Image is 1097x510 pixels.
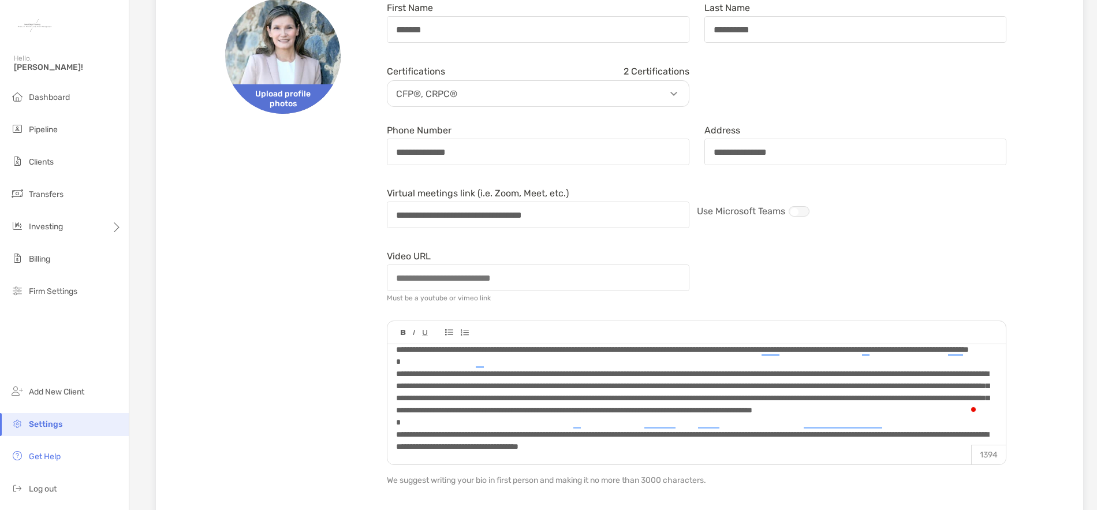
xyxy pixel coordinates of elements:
img: clients icon [10,154,24,168]
p: CFP®, CRPC® [390,87,692,101]
img: Editor control icon [445,329,453,336]
img: firm-settings icon [10,284,24,297]
span: Transfers [29,189,64,199]
div: To enrich screen reader interactions, please activate Accessibility in Grammarly extension settings [387,322,1006,431]
img: pipeline icon [10,122,24,136]
p: 1394 [971,445,1006,464]
img: Editor control icon [460,329,469,336]
img: logout icon [10,481,24,495]
span: Use Microsoft Teams [697,206,785,217]
span: Billing [29,254,50,264]
span: Investing [29,222,63,232]
label: First Name [387,3,433,13]
span: Log out [29,484,57,494]
img: Editor control icon [401,330,406,336]
img: dashboard icon [10,90,24,103]
img: Zoe Logo [14,5,55,46]
img: Editor control icon [413,330,415,336]
span: Add New Client [29,387,84,397]
img: add_new_client icon [10,384,24,398]
img: transfers icon [10,187,24,200]
div: Certifications [387,66,689,77]
label: Virtual meetings link (i.e. Zoom, Meet, etc.) [387,188,569,198]
span: 2 Certifications [624,66,689,77]
img: Editor control icon [422,330,428,336]
label: Last Name [704,3,750,13]
p: We suggest writing your bio in first person and making it no more than 3000 characters. [387,473,1006,487]
span: Settings [29,419,62,429]
img: investing icon [10,219,24,233]
div: Must be a youtube or vimeo link [387,294,491,302]
label: Video URL [387,251,431,261]
label: Phone Number [387,125,452,135]
img: billing icon [10,251,24,265]
span: Dashboard [29,92,70,102]
span: Firm Settings [29,286,77,296]
label: Address [704,125,740,135]
img: get-help icon [10,449,24,463]
span: Upload profile photos [225,84,341,114]
span: [PERSON_NAME]! [14,62,122,72]
span: Get Help [29,452,61,461]
img: settings icon [10,416,24,430]
span: Pipeline [29,125,58,135]
span: Clients [29,157,54,167]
